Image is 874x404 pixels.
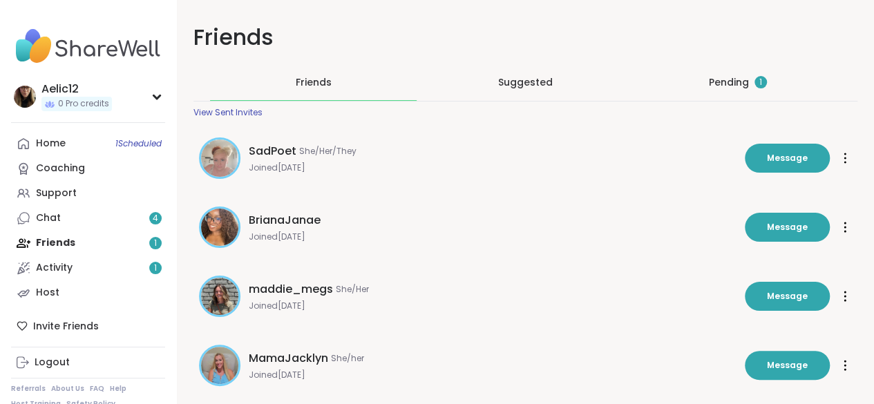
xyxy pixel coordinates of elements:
[498,75,553,89] span: Suggested
[201,347,238,384] img: MamaJacklyn
[11,206,165,231] a: Chat4
[36,162,85,175] div: Coaching
[331,353,364,364] span: She/her
[90,384,104,394] a: FAQ
[11,350,165,375] a: Logout
[767,152,808,164] span: Message
[35,356,70,369] div: Logout
[11,280,165,305] a: Host
[153,213,158,224] span: 4
[249,369,737,381] span: Joined [DATE]
[11,22,165,70] img: ShareWell Nav Logo
[249,143,296,160] span: SadPoet
[767,359,808,372] span: Message
[201,278,238,315] img: maddie_megs
[745,144,830,173] button: Message
[759,77,762,88] span: 1
[11,256,165,280] a: Activity1
[249,300,737,311] span: Joined [DATE]
[745,282,830,311] button: Message
[11,131,165,156] a: Home1Scheduled
[14,86,36,108] img: Aelic12
[36,261,73,275] div: Activity
[745,213,830,242] button: Message
[11,181,165,206] a: Support
[201,209,238,246] img: BrianaJanae
[296,75,332,89] span: Friends
[249,231,737,242] span: Joined [DATE]
[11,156,165,181] a: Coaching
[249,162,737,173] span: Joined [DATE]
[709,75,767,89] div: Pending
[41,81,112,97] div: Aelic12
[767,221,808,233] span: Message
[154,262,157,274] span: 1
[249,212,321,229] span: BrianaJanae
[11,314,165,338] div: Invite Friends
[299,146,357,157] span: She/Her/They
[193,107,263,118] div: View Sent Invites
[36,186,77,200] div: Support
[11,384,46,394] a: Referrals
[249,281,333,298] span: maddie_megs
[36,137,66,151] div: Home
[249,350,328,367] span: MamaJacklyn
[110,384,126,394] a: Help
[767,290,808,302] span: Message
[745,351,830,380] button: Message
[58,98,109,110] span: 0 Pro credits
[201,140,238,177] img: SadPoet
[115,138,162,149] span: 1 Scheduled
[36,211,61,225] div: Chat
[36,286,59,300] div: Host
[336,284,369,295] span: She/Her
[51,384,84,394] a: About Us
[193,22,857,53] h1: Friends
